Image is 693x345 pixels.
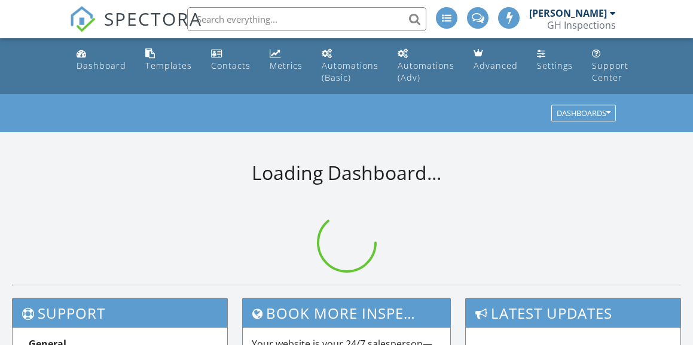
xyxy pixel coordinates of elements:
[322,60,378,83] div: Automations (Basic)
[69,6,96,32] img: The Best Home Inspection Software - Spectora
[206,43,255,77] a: Contacts
[557,109,610,118] div: Dashboards
[187,7,426,31] input: Search everything...
[104,6,202,31] span: SPECTORA
[211,60,251,71] div: Contacts
[592,60,628,83] div: Support Center
[551,105,616,122] button: Dashboards
[474,60,518,71] div: Advanced
[547,19,616,31] div: GH Inspections
[587,43,633,89] a: Support Center
[69,16,202,41] a: SPECTORA
[145,60,192,71] div: Templates
[77,60,126,71] div: Dashboard
[537,60,573,71] div: Settings
[532,43,578,77] a: Settings
[270,60,303,71] div: Metrics
[243,298,450,328] h3: Book More Inspections
[72,43,131,77] a: Dashboard
[469,43,523,77] a: Advanced
[265,43,307,77] a: Metrics
[317,43,383,89] a: Automations (Basic)
[466,298,680,328] h3: Latest Updates
[393,43,459,89] a: Automations (Advanced)
[141,43,197,77] a: Templates
[398,60,454,83] div: Automations (Adv)
[13,298,227,328] h3: Support
[529,7,607,19] div: [PERSON_NAME]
